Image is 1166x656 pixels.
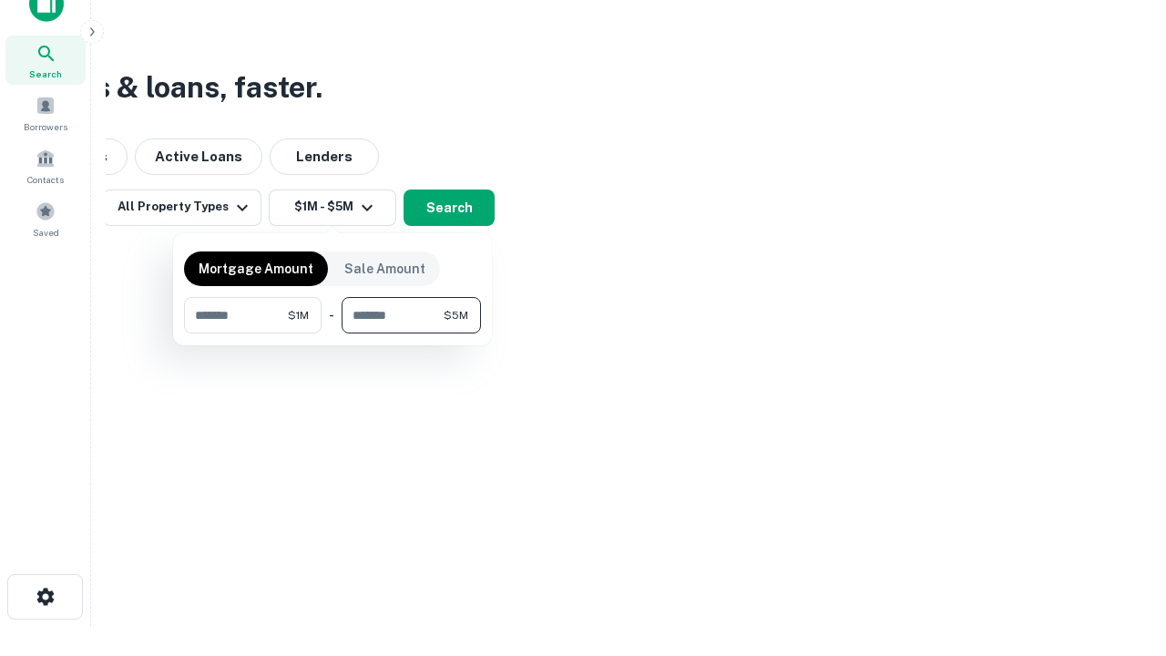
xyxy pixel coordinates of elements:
[1075,510,1166,598] iframe: Chat Widget
[288,307,309,323] span: $1M
[329,297,334,333] div: -
[199,259,313,279] p: Mortgage Amount
[444,307,468,323] span: $5M
[344,259,425,279] p: Sale Amount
